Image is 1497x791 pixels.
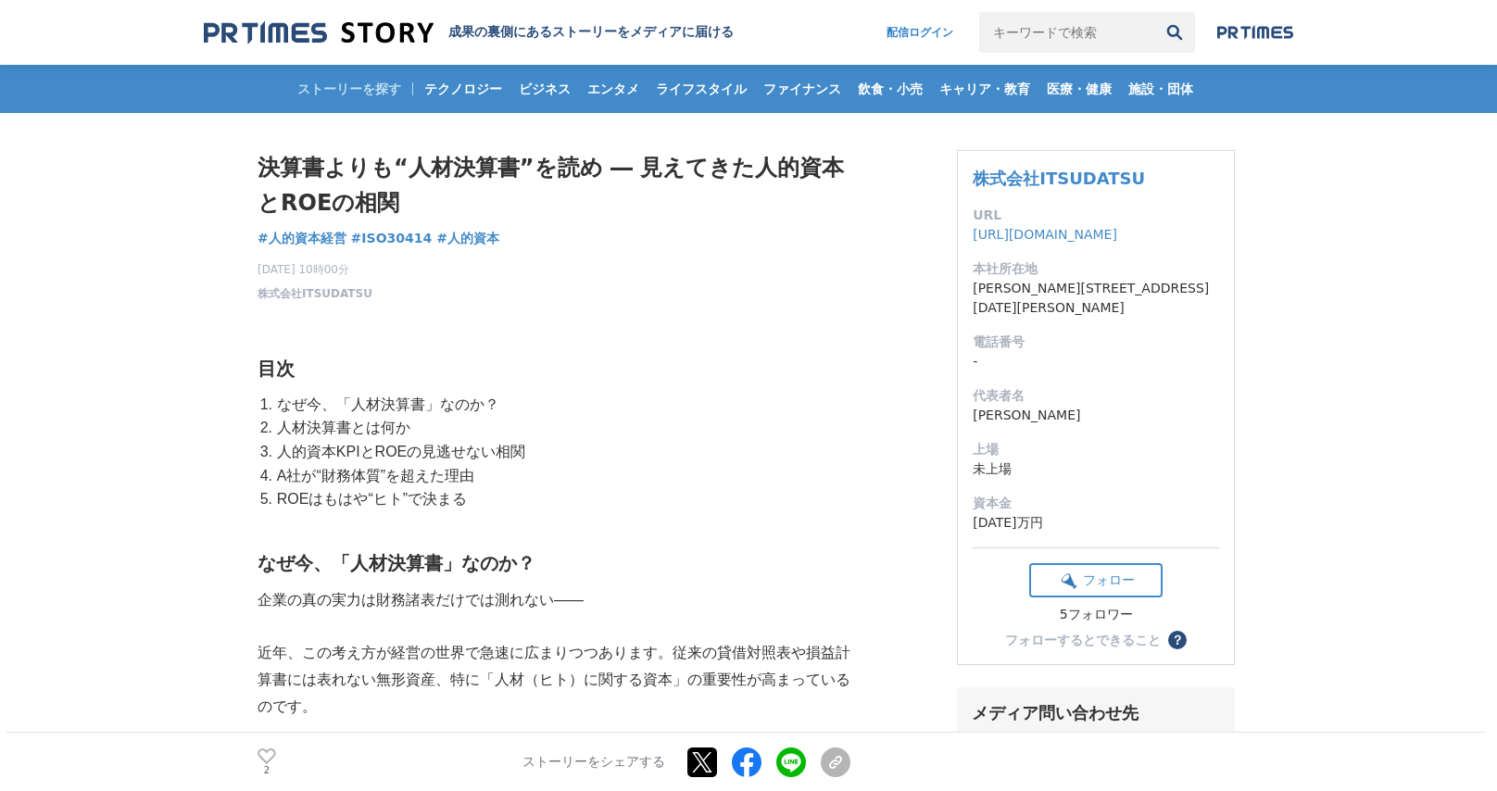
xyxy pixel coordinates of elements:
span: #人的資本経営 [258,230,346,246]
dd: [PERSON_NAME][STREET_ADDRESS][DATE][PERSON_NAME] [973,279,1219,318]
dt: 本社所在地 [973,259,1219,279]
dt: URL [973,206,1219,225]
a: 株式会社ITSUDATSU [258,285,372,302]
a: #人的資本経営 [258,229,346,248]
li: ROEはもはや“ヒト”で決まる [272,487,850,511]
span: #ISO30414 [351,230,433,246]
div: フォローするとできること [1005,634,1161,647]
a: 施設・団体 [1121,65,1201,113]
a: テクノロジー [417,65,509,113]
h2: 成果の裏側にあるストーリーをメディアに届ける [448,24,734,41]
span: テクノロジー [417,81,509,97]
span: キャリア・教育 [932,81,1038,97]
h1: 決算書よりも“人材決算書”を読め ― 見えてきた人的資本とROEの相関 [258,150,850,221]
a: 株式会社ITSUDATSU [973,169,1145,188]
div: 5フォロワー [1029,607,1163,623]
img: 成果の裏側にあるストーリーをメディアに届ける [204,20,434,45]
a: 飲食・小売 [850,65,930,113]
input: キーワードで検索 [979,12,1154,53]
span: 施設・団体 [1121,81,1201,97]
a: [URL][DOMAIN_NAME] [973,227,1117,242]
p: 近年、この考え方が経営の世界で急速に広まりつつあります。従来の貸借対照表や損益計算書には表れない無形資産、特に「人材（ヒト）に関する資本」の重要性が高まっているのです。 [258,640,850,720]
span: 飲食・小売 [850,81,930,97]
p: ストーリーをシェアする [522,754,665,771]
dt: 資本金 [973,494,1219,513]
img: prtimes [1217,25,1293,40]
li: A社が“財務体質”を超えた理由 [272,464,850,488]
span: #人的資本 [436,230,499,246]
div: メディア問い合わせ先 [972,702,1220,724]
strong: なぜ今、「人材決算書」なのか？ [258,553,535,573]
p: 2 [258,766,276,775]
span: ビジネス [511,81,578,97]
a: キャリア・教育 [932,65,1038,113]
dt: 上場 [973,440,1219,459]
a: 成果の裏側にあるストーリーをメディアに届ける 成果の裏側にあるストーリーをメディアに届ける [204,20,734,45]
a: #人的資本 [436,229,499,248]
a: ファイナンス [756,65,849,113]
dt: 代表者名 [973,386,1219,406]
a: ライフスタイル [648,65,754,113]
dt: 電話番号 [973,333,1219,352]
span: ライフスタイル [648,81,754,97]
button: フォロー [1029,563,1163,597]
a: エンタメ [580,65,647,113]
span: ファイナンス [756,81,849,97]
a: ビジネス [511,65,578,113]
a: 配信ログイン [868,12,972,53]
span: [DATE] 10時00分 [258,261,372,278]
li: 人材決算書とは何か [272,416,850,440]
a: 医療・健康 [1039,65,1119,113]
span: エンタメ [580,81,647,97]
button: 検索 [1154,12,1195,53]
dd: - [973,352,1219,371]
span: 医療・健康 [1039,81,1119,97]
dd: [PERSON_NAME] [973,406,1219,425]
a: #ISO30414 [351,229,433,248]
button: ？ [1168,631,1187,649]
li: なぜ今、「人材決算書」なのか？ [272,393,850,417]
strong: 目次 [258,358,295,379]
dd: [DATE]万円 [973,513,1219,533]
span: ？ [1171,634,1184,647]
p: 企業の真の実力は財務諸表だけでは測れない―― [258,587,850,614]
li: 人的資本KPIとROEの見逃せない相関 [272,440,850,464]
dd: 未上場 [973,459,1219,479]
